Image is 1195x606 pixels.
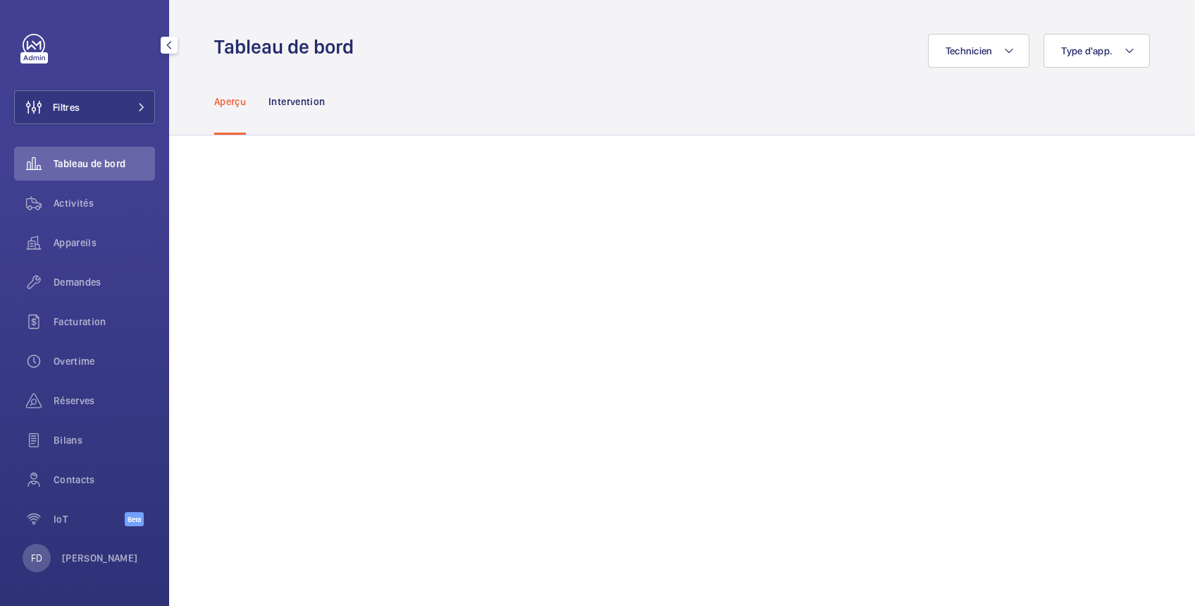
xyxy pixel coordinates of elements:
span: Bilans [54,433,155,447]
h1: Tableau de bord [214,34,362,60]
p: Intervention [268,95,325,109]
button: Technicien [928,34,1030,68]
button: Type d'app. [1044,34,1150,68]
span: Overtime [54,354,155,368]
span: Demandes [54,275,155,289]
span: Activités [54,196,155,210]
p: Aperçu [214,95,246,109]
span: Contacts [54,473,155,487]
span: Technicien [946,45,993,56]
button: Filtres [14,90,155,124]
p: [PERSON_NAME] [62,551,138,565]
span: IoT [54,512,125,526]
span: Tableau de bord [54,157,155,171]
p: FD [31,551,42,565]
span: Beta [125,512,144,526]
span: Réserves [54,394,155,408]
span: Facturation [54,315,155,329]
span: Type d'app. [1061,45,1113,56]
span: Appareils [54,236,155,250]
span: Filtres [53,100,80,114]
